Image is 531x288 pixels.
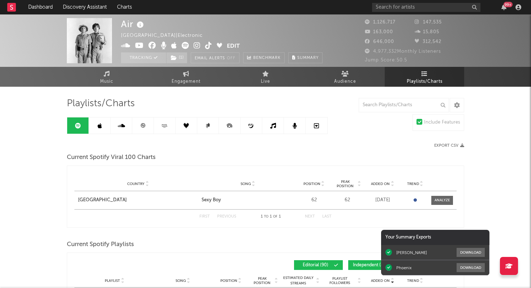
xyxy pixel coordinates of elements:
[334,77,356,86] span: Audience
[371,279,390,283] span: Added On
[202,197,294,204] a: Sexy Boy
[365,30,393,34] span: 163,000
[457,248,485,257] button: Download
[100,77,113,86] span: Music
[202,197,221,204] div: Sexy Boy
[243,52,285,63] a: Benchmark
[305,215,315,219] button: Next
[67,67,146,87] a: Music
[294,260,343,270] button: Editorial(90)
[305,67,385,87] a: Audience
[303,182,320,186] span: Position
[67,99,135,108] span: Playlists/Charts
[359,98,449,112] input: Search Playlists/Charts
[385,67,464,87] a: Playlists/Charts
[364,197,401,204] div: [DATE]
[299,263,332,267] span: Editorial ( 90 )
[434,143,464,148] button: Export CSV
[199,215,210,219] button: First
[365,58,407,63] span: Jump Score: 50.5
[297,56,319,60] span: Summary
[415,39,441,44] span: 312,542
[353,263,390,267] span: Independent ( 843 )
[281,275,315,286] span: Estimated Daily Streams
[227,42,240,51] button: Edit
[501,4,506,10] button: 99+
[226,67,305,87] a: Live
[261,77,270,86] span: Live
[365,20,396,25] span: 1,126,717
[372,3,480,12] input: Search for artists
[217,215,236,219] button: Previous
[407,77,442,86] span: Playlists/Charts
[172,77,200,86] span: Engagement
[365,39,394,44] span: 646,000
[273,215,277,218] span: of
[251,276,273,285] span: Peak Position
[227,56,236,60] em: Off
[323,276,357,285] span: Playlist Followers
[121,52,166,63] button: Tracking
[334,180,357,188] span: Peak Position
[407,279,419,283] span: Trend
[457,263,485,272] button: Download
[67,153,156,162] span: Current Spotify Viral 100 Charts
[121,18,146,30] div: Air
[322,215,332,219] button: Last
[127,182,144,186] span: Country
[415,20,442,25] span: 147,535
[348,260,401,270] button: Independent(843)
[167,52,187,63] button: (1)
[396,250,427,255] div: [PERSON_NAME]
[381,230,489,245] div: Your Summary Exports
[334,197,361,204] div: 62
[121,31,211,40] div: [GEOGRAPHIC_DATA] | Electronic
[298,197,330,204] div: 62
[407,182,419,186] span: Trend
[253,54,281,63] span: Benchmark
[78,197,127,204] div: [GEOGRAPHIC_DATA]
[415,30,439,34] span: 15,805
[288,52,323,63] button: Summary
[166,52,187,63] span: ( 1 )
[504,2,513,7] div: 99 +
[365,49,441,54] span: 4,977,332 Monthly Listeners
[251,212,290,221] div: 1 1 1
[191,52,239,63] button: Email AlertsOff
[220,279,237,283] span: Position
[176,279,186,283] span: Song
[146,67,226,87] a: Engagement
[105,279,120,283] span: Playlist
[264,215,268,218] span: to
[424,118,460,127] div: Include Features
[396,265,411,270] div: Phoenix
[241,182,251,186] span: Song
[67,240,134,249] span: Current Spotify Playlists
[78,197,198,204] a: [GEOGRAPHIC_DATA]
[371,182,390,186] span: Added On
